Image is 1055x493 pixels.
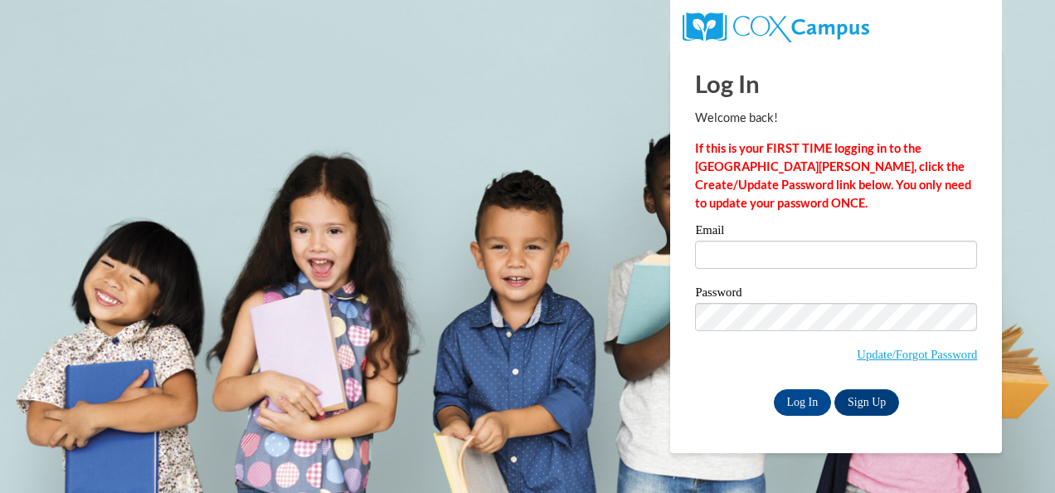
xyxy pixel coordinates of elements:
[695,286,977,303] label: Password
[695,109,977,127] p: Welcome back!
[683,12,868,42] img: COX Campus
[695,66,977,100] h1: Log In
[695,224,977,241] label: Email
[834,389,899,416] a: Sign Up
[857,348,977,361] a: Update/Forgot Password
[774,389,832,416] input: Log In
[695,141,971,210] strong: If this is your FIRST TIME logging in to the [GEOGRAPHIC_DATA][PERSON_NAME], click the Create/Upd...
